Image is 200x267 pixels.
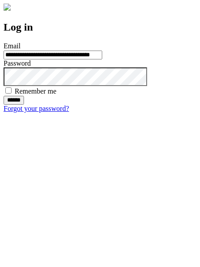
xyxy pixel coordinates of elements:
label: Email [4,42,20,50]
label: Remember me [15,87,56,95]
img: logo-4e3dc11c47720685a147b03b5a06dd966a58ff35d612b21f08c02c0306f2b779.png [4,4,11,11]
a: Forgot your password? [4,105,69,112]
label: Password [4,59,31,67]
h2: Log in [4,21,196,33]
